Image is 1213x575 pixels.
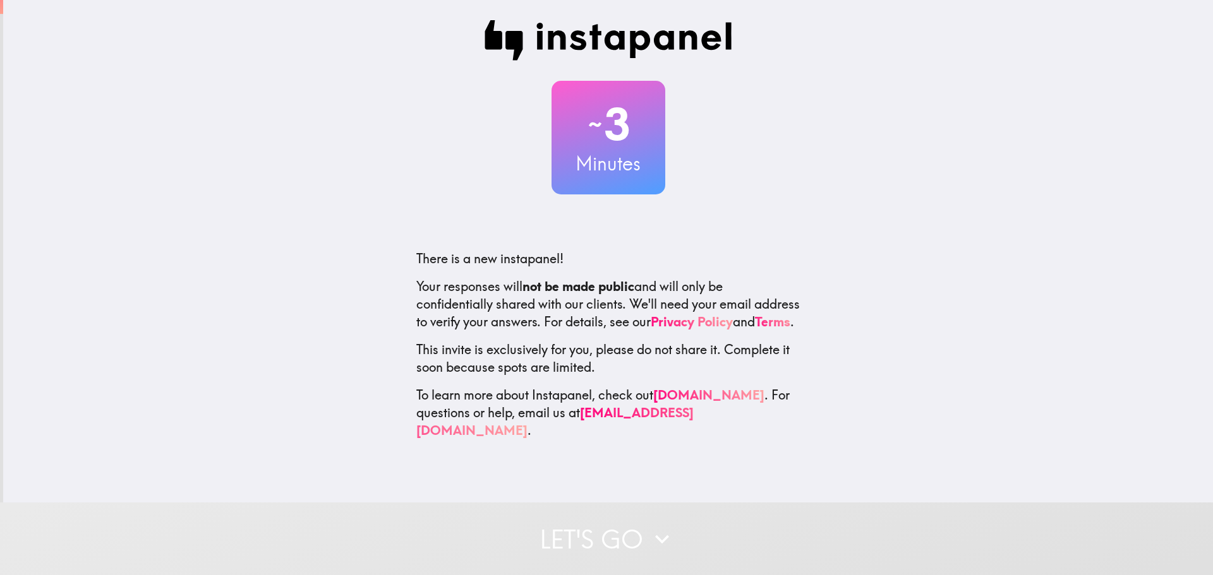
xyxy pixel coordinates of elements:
[522,278,634,294] b: not be made public
[416,278,800,331] p: Your responses will and will only be confidentially shared with our clients. We'll need your emai...
[755,314,790,329] a: Terms
[552,150,665,177] h3: Minutes
[586,105,604,143] span: ~
[651,314,733,329] a: Privacy Policy
[485,20,732,61] img: Instapanel
[416,251,564,266] span: There is a new instapanel!
[416,341,800,376] p: This invite is exclusively for you, please do not share it. Complete it soon because spots are li...
[653,387,764,403] a: [DOMAIN_NAME]
[416,386,800,439] p: To learn more about Instapanel, check out . For questions or help, email us at .
[416,405,694,438] a: [EMAIL_ADDRESS][DOMAIN_NAME]
[552,98,665,150] h2: 3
